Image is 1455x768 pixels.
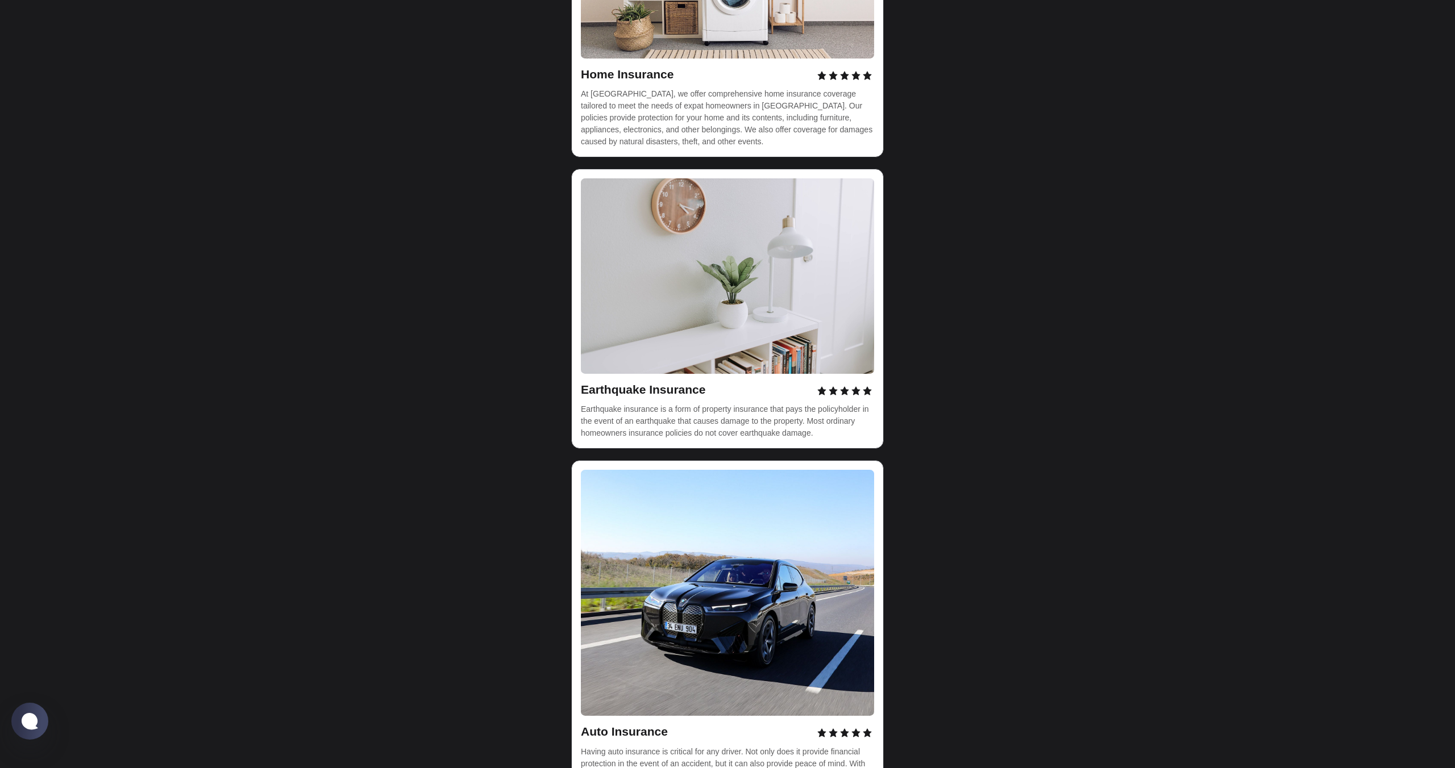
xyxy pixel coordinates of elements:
img: photo-1533090368676-1fd25485db88.jpg [581,178,874,374]
span: At [GEOGRAPHIC_DATA], we offer comprehensive home insurance coverage tailored to meet the needs o... [581,89,875,146]
span: Auto Insurance [581,725,668,738]
span: Earthquake insurance is a form of property insurance that pays the policyholder in the event of a... [581,404,871,437]
img: kullanilmis-otoda-takas-destegi-avantaji.jpg [581,470,874,716]
span: Earthquake Insurance [581,383,705,396]
span: Home Insurance [581,68,674,81]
